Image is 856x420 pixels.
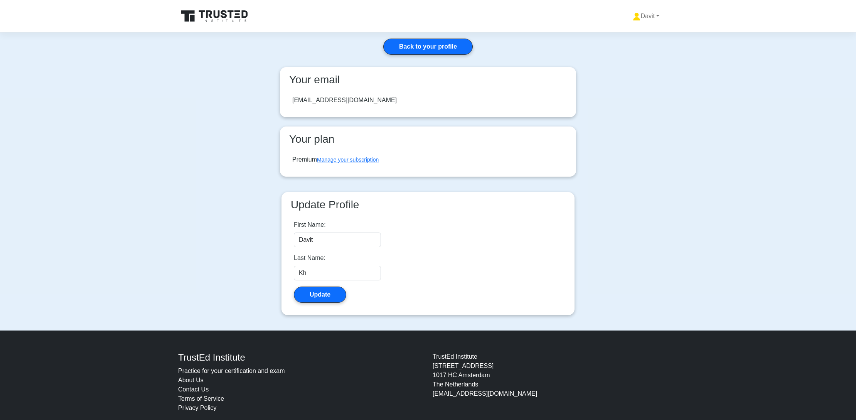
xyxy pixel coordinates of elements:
[292,96,397,105] div: [EMAIL_ADDRESS][DOMAIN_NAME]
[178,405,217,411] a: Privacy Policy
[286,73,570,86] h3: Your email
[178,395,224,402] a: Terms of Service
[383,39,473,55] a: Back to your profile
[292,155,379,164] div: Premium
[286,133,570,146] h3: Your plan
[288,198,568,211] h3: Update Profile
[614,8,678,24] a: Davit
[294,253,325,263] label: Last Name:
[178,352,423,363] h4: TrustEd Institute
[178,368,285,374] a: Practice for your certification and exam
[178,377,204,383] a: About Us
[294,287,346,303] button: Update
[428,352,682,413] div: TrustEd Institute [STREET_ADDRESS] 1017 HC Amsterdam The Netherlands [EMAIL_ADDRESS][DOMAIN_NAME]
[317,157,379,163] a: Manage your subscription
[294,220,326,229] label: First Name:
[178,386,209,393] a: Contact Us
